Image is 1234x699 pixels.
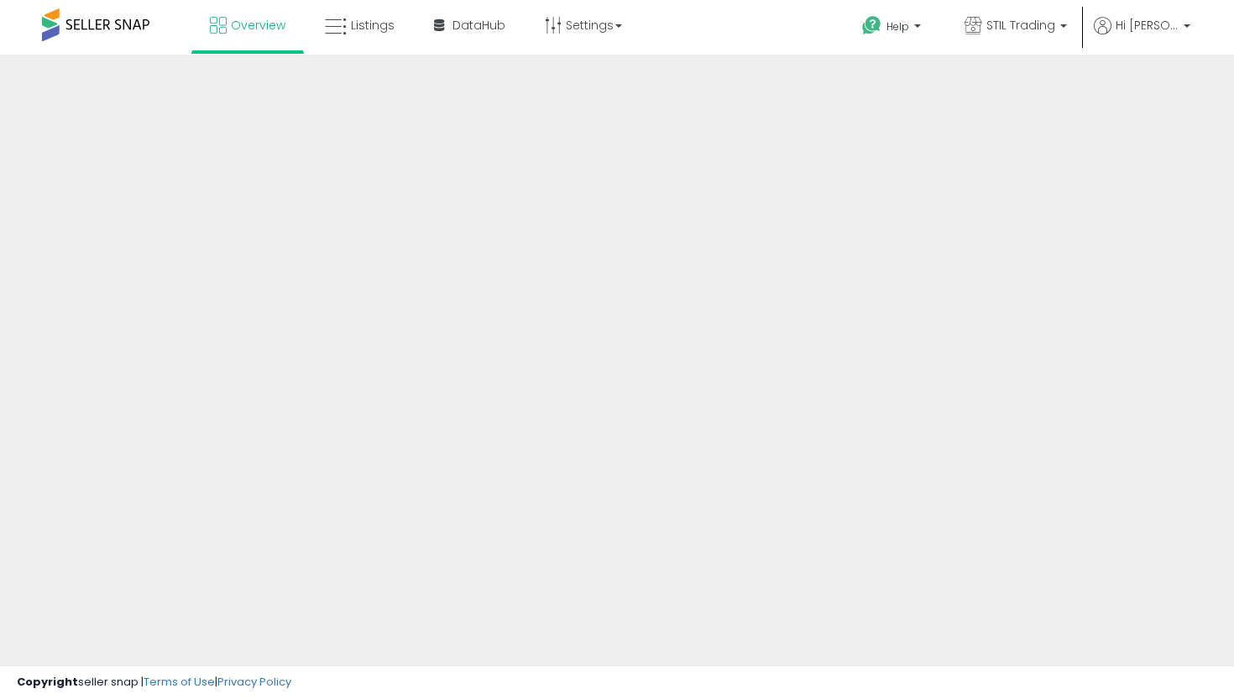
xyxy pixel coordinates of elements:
a: Help [849,3,938,55]
div: seller snap | | [17,675,291,691]
span: Help [886,19,909,34]
i: Get Help [861,15,882,36]
a: Terms of Use [144,674,215,690]
span: DataHub [452,17,505,34]
a: Hi [PERSON_NAME] [1094,17,1190,55]
span: Overview [231,17,285,34]
span: Hi [PERSON_NAME] [1116,17,1179,34]
strong: Copyright [17,674,78,690]
span: Listings [351,17,395,34]
a: Privacy Policy [217,674,291,690]
span: STIL Trading [986,17,1055,34]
